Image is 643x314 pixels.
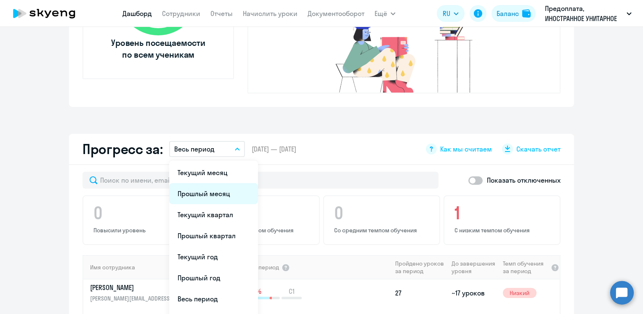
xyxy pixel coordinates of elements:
[516,144,561,154] span: Скачать отчет
[210,9,233,18] a: Отчеты
[169,141,245,157] button: Весь период
[289,287,295,296] span: C1
[448,279,499,306] td: ~17 уроков
[90,283,177,292] p: [PERSON_NAME]
[437,5,465,22] button: RU
[497,8,519,19] div: Баланс
[83,255,183,279] th: Имя сотрудника
[308,9,364,18] a: Документооборот
[541,3,636,24] button: Предоплата, ИНОСТРАННОЕ УНИТАРНОЕ ПРЕДПРИЯТИЕ ДИСКОМ
[375,5,396,22] button: Ещё
[90,283,182,303] a: [PERSON_NAME][PERSON_NAME][EMAIL_ADDRESS][DOMAIN_NAME]
[392,255,448,279] th: Пройдено уроков за период
[545,3,623,24] p: Предоплата, ИНОСТРАННОЕ УНИТАРНОЕ ПРЕДПРИЯТИЕ ДИСКОМ
[448,255,499,279] th: До завершения уровня
[440,144,492,154] span: Как мы считаем
[492,5,536,22] button: Балансbalance
[392,279,448,306] td: 27
[503,260,548,275] span: Темп обучения за период
[503,288,537,298] span: Низкий
[454,226,552,234] p: С низким темпом обучения
[162,9,200,18] a: Сотрудники
[82,141,162,157] h2: Прогресс за:
[443,8,450,19] span: RU
[487,175,561,185] p: Показать отключенных
[252,144,296,154] span: [DATE] — [DATE]
[320,15,489,93] img: no-truants
[90,294,177,303] p: [PERSON_NAME][EMAIL_ADDRESS][DOMAIN_NAME]
[454,203,552,223] h4: 1
[110,37,207,61] span: Уровень посещаемости по всем ученикам
[174,144,215,154] p: Весь период
[522,9,531,18] img: balance
[122,9,152,18] a: Дашборд
[243,9,298,18] a: Начислить уроки
[375,8,387,19] span: Ещё
[82,172,438,189] input: Поиск по имени, email, продукту или статусу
